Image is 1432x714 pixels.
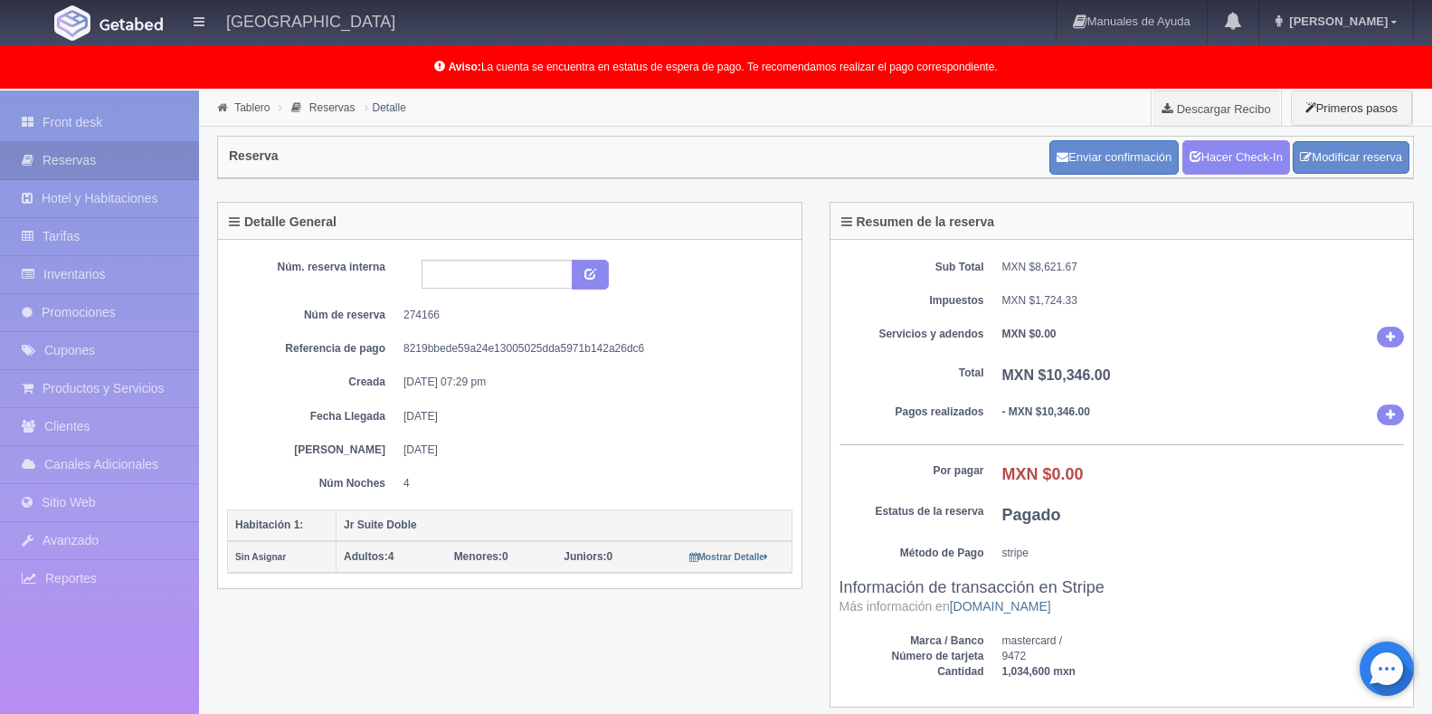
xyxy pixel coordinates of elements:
img: Getabed [54,5,90,41]
h4: Reserva [229,149,279,163]
small: Mostrar Detalle [689,552,768,562]
strong: Adultos: [344,550,388,563]
span: [PERSON_NAME] [1285,14,1388,28]
dt: Pagos realizados [839,405,984,420]
strong: Menores: [454,550,502,563]
b: MXN $10,346.00 [1002,367,1111,383]
dd: [DATE] 07:29 pm [403,375,779,390]
b: - MXN $10,346.00 [1002,405,1090,418]
a: Descargar Recibo [1152,90,1281,127]
dt: Referencia de pago [241,341,385,357]
b: Habitación 1: [235,519,303,531]
dd: mastercard / [1002,633,1405,649]
dt: Núm Noches [241,476,385,491]
dd: 4 [403,476,779,491]
a: Hacer Check-In [1182,140,1290,175]
button: Enviar confirmación [1049,140,1179,175]
a: [DOMAIN_NAME] [950,599,1051,614]
a: Mostrar Detalle [689,550,768,563]
dt: Por pagar [839,463,984,479]
dt: Número de tarjeta [839,649,984,664]
dt: Marca / Banco [839,633,984,649]
img: Getabed [100,17,163,31]
b: Pagado [1002,506,1061,524]
h4: Resumen de la reserva [841,215,995,229]
small: Más información en [839,599,1051,614]
span: 0 [564,550,612,563]
span: 4 [344,550,394,563]
li: Detalle [360,99,411,116]
h3: Información de transacción en Stripe [839,579,1405,615]
dt: Sub Total [839,260,984,275]
a: Tablero [234,101,270,114]
dt: Impuestos [839,293,984,309]
h4: Detalle General [229,215,337,229]
b: 1,034,600 mxn [1002,665,1076,678]
h4: [GEOGRAPHIC_DATA] [226,9,395,32]
th: Jr Suite Doble [337,509,792,541]
a: Modificar reserva [1293,141,1409,175]
dd: MXN $1,724.33 [1002,293,1405,309]
dt: Fecha Llegada [241,409,385,424]
dt: Cantidad [839,664,984,680]
b: Aviso: [449,61,481,73]
dt: Servicios y adendos [839,327,984,342]
button: Primeros pasos [1291,90,1412,126]
dt: Núm de reserva [241,308,385,323]
dd: 274166 [403,308,779,323]
a: Reservas [309,101,356,114]
b: MXN $0.00 [1002,328,1057,340]
dt: Total [839,366,984,381]
dd: MXN $8,621.67 [1002,260,1405,275]
dd: [DATE] [403,409,779,424]
span: 0 [454,550,508,563]
small: Sin Asignar [235,552,286,562]
b: MXN $0.00 [1002,465,1084,483]
dt: [PERSON_NAME] [241,443,385,458]
dd: 8219bbede59a24e13005025dda5971b142a26dc6 [403,341,779,357]
dd: 9472 [1002,649,1405,664]
strong: Juniors: [564,550,606,563]
dd: [DATE] [403,443,779,458]
dd: stripe [1002,546,1405,561]
dt: Creada [241,375,385,390]
dt: Núm. reserva interna [241,260,385,275]
dt: Estatus de la reserva [839,504,984,519]
dt: Método de Pago [839,546,984,561]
